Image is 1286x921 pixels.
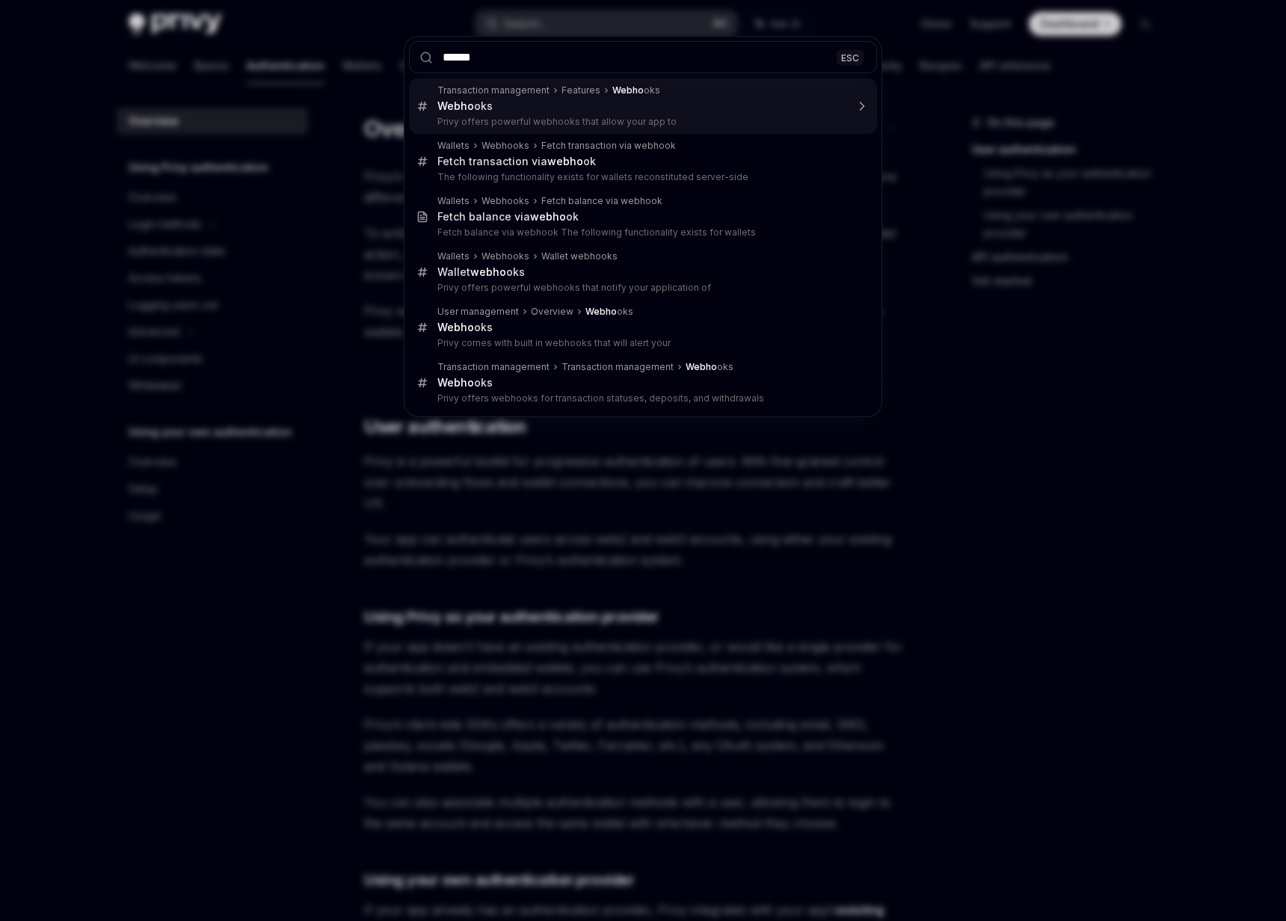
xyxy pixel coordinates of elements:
div: User management [437,306,519,318]
div: oks [437,99,493,113]
div: oks [585,306,633,318]
div: Transaction management [437,361,550,373]
div: Features [562,84,600,96]
div: Webhooks [482,140,529,152]
b: webho [547,155,583,167]
div: Transaction management [562,361,674,373]
b: Webho [437,321,474,333]
div: Transaction management [437,84,550,96]
div: oks [437,376,493,389]
div: Fetch transaction via ok [437,155,596,168]
p: Fetch balance via webhook The following functionality exists for wallets [437,227,846,238]
p: Privy comes with built in webhooks that will alert your [437,337,846,349]
div: oks [612,84,660,96]
div: oks [686,361,733,373]
div: Wallets [437,250,470,262]
p: Privy offers powerful webhooks that notify your application of [437,282,846,294]
b: Webho [437,99,474,112]
div: Overview [531,306,573,318]
div: Fetch balance via webhook [541,195,662,207]
b: webho [470,265,506,278]
div: ESC [837,49,864,65]
div: Wallet webhooks [541,250,618,262]
p: Privy offers webhooks for transaction statuses, deposits, and withdrawals [437,392,846,404]
div: Webhooks [482,195,529,207]
div: Webhooks [482,250,529,262]
div: Wallet oks [437,265,525,279]
p: Privy offers powerful webhooks that allow your app to [437,116,846,128]
b: Webho [612,84,644,96]
p: The following functionality exists for wallets reconstituted server-side [437,171,846,183]
div: Fetch transaction via webhook [541,140,676,152]
div: oks [437,321,493,334]
b: Webho [585,306,617,317]
div: Fetch balance via ok [437,210,579,224]
div: Wallets [437,140,470,152]
div: Wallets [437,195,470,207]
b: webho [530,210,566,223]
b: Webho [686,361,717,372]
b: Webho [437,376,474,389]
